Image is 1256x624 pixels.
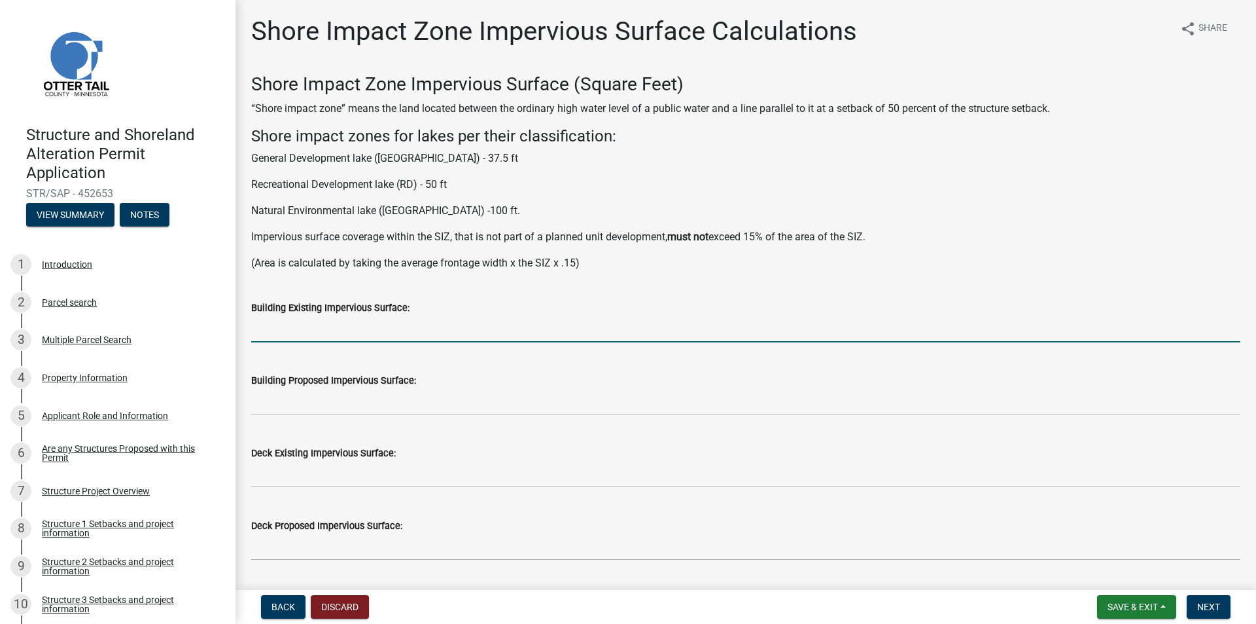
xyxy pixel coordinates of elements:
[1197,602,1220,612] span: Next
[261,595,305,619] button: Back
[251,127,1240,146] h4: Shore impact zones for lakes per their classification:
[42,298,97,307] div: Parcel search
[667,230,708,243] strong: must not
[42,335,131,344] div: Multiple Parcel Search
[271,602,295,612] span: Back
[42,411,168,420] div: Applicant Role and Information
[10,443,31,464] div: 6
[10,329,31,350] div: 3
[42,444,215,462] div: Are any Structures Proposed with this Permit
[311,595,369,619] button: Discard
[10,292,31,313] div: 2
[42,519,215,538] div: Structure 1 Setbacks and project information
[1108,602,1158,612] span: Save & Exit
[26,126,225,182] h4: Structure and Shoreland Alteration Permit Application
[26,14,124,112] img: Otter Tail County, Minnesota
[10,594,31,615] div: 10
[10,254,31,275] div: 1
[1198,21,1227,37] span: Share
[1170,16,1238,41] button: shareShare
[251,449,396,458] label: Deck Existing Impervious Surface:
[120,203,169,227] button: Notes
[10,367,31,388] div: 4
[42,595,215,614] div: Structure 3 Setbacks and project information
[42,557,215,576] div: Structure 2 Setbacks and project information
[251,203,1240,219] p: Natural Environmental lake ([GEOGRAPHIC_DATA]) -100 ft.
[1187,595,1230,619] button: Next
[251,73,1240,96] h3: Shore Impact Zone Impervious Surface (Square Feet)
[26,203,114,227] button: View Summary
[251,304,410,313] label: Building Existing Impervious Surface:
[10,405,31,426] div: 5
[251,101,1240,117] p: “Shore impact zone” means the land located between the ordinary high water level of a public wate...
[26,187,209,200] span: STR/SAP - 452653
[26,211,114,221] wm-modal-confirm: Summary
[251,16,857,47] h1: Shore Impact Zone Impervious Surface Calculations
[1180,21,1196,37] i: share
[251,177,1240,193] p: Recreational Development lake (RD) - 50 ft
[10,556,31,577] div: 9
[251,376,416,386] label: Building Proposed Impervious Surface:
[1097,595,1176,619] button: Save & Exit
[42,260,92,269] div: Introduction
[251,229,1240,245] p: Impervious surface coverage within the SIZ, that is not part of a planned unit development, excee...
[10,481,31,502] div: 7
[120,211,169,221] wm-modal-confirm: Notes
[42,486,150,496] div: Structure Project Overview
[251,255,1240,271] p: (Area is calculated by taking the average frontage width x the SIZ x .15)
[10,518,31,539] div: 8
[251,151,1240,166] p: General Development lake ([GEOGRAPHIC_DATA]) - 37.5 ft
[42,373,128,382] div: Property Information
[251,522,402,531] label: Deck Proposed Impervious Surface:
